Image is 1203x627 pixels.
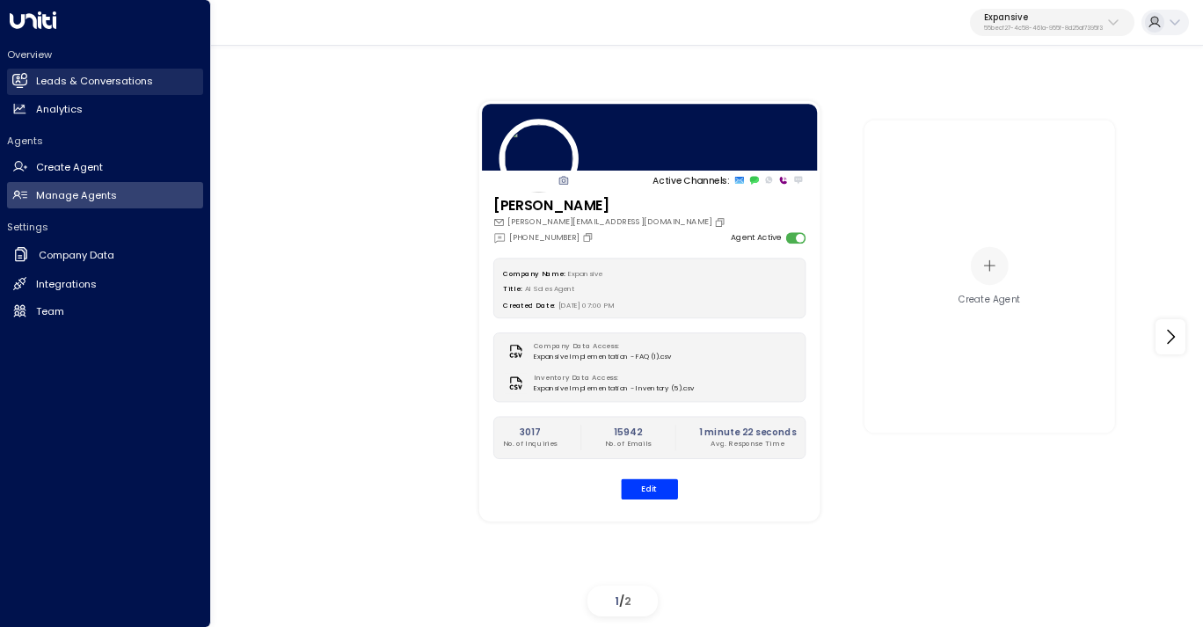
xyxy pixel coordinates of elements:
[503,425,557,438] h2: 3017
[534,383,694,394] span: Expansive Implementation - Inventory (5).csv
[605,439,651,449] p: No. of Emails
[984,12,1103,23] p: Expansive
[36,160,103,175] h2: Create Agent
[7,271,203,297] a: Integrations
[7,69,203,95] a: Leads & Conversations
[731,232,782,244] label: Agent Active
[699,425,797,438] h2: 1 minute 22 seconds
[621,478,678,499] button: Edit
[534,373,688,383] label: Inventory Data Access:
[503,439,557,449] p: No. of Inquiries
[624,594,631,609] span: 2
[970,9,1134,37] button: Expansive55becf27-4c58-461a-955f-8d25af7395f3
[558,300,616,309] span: [DATE] 07:00 PM
[36,304,64,319] h2: Team
[525,284,575,293] span: AI Sales Agent
[7,47,203,62] h2: Overview
[7,182,203,208] a: Manage Agents
[653,173,729,186] p: Active Channels:
[36,277,97,292] h2: Integrations
[493,196,728,216] h3: [PERSON_NAME]
[568,268,602,277] span: Expansive
[699,439,797,449] p: Avg. Response Time
[534,341,665,352] label: Company Data Access:
[7,220,203,234] h2: Settings
[605,425,651,438] h2: 15942
[503,300,555,309] label: Created Date:
[615,594,619,609] span: 1
[534,352,671,362] span: Expansive Implementation - FAQ (1).csv
[7,134,203,148] h2: Agents
[582,232,596,244] button: Copy
[7,96,203,122] a: Analytics
[493,216,728,229] div: [PERSON_NAME][EMAIL_ADDRESS][DOMAIN_NAME]
[503,268,565,277] label: Company Name:
[587,586,658,616] div: /
[493,231,596,244] div: [PHONE_NUMBER]
[503,284,521,293] label: Title:
[499,119,578,198] img: 11_headshot.jpg
[7,298,203,324] a: Team
[36,188,117,203] h2: Manage Agents
[36,102,83,117] h2: Analytics
[36,74,153,89] h2: Leads & Conversations
[39,248,114,263] h2: Company Data
[7,241,203,270] a: Company Data
[984,25,1103,32] p: 55becf27-4c58-461a-955f-8d25af7395f3
[714,216,728,228] button: Copy
[959,293,1021,306] div: Create Agent
[7,155,203,181] a: Create Agent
